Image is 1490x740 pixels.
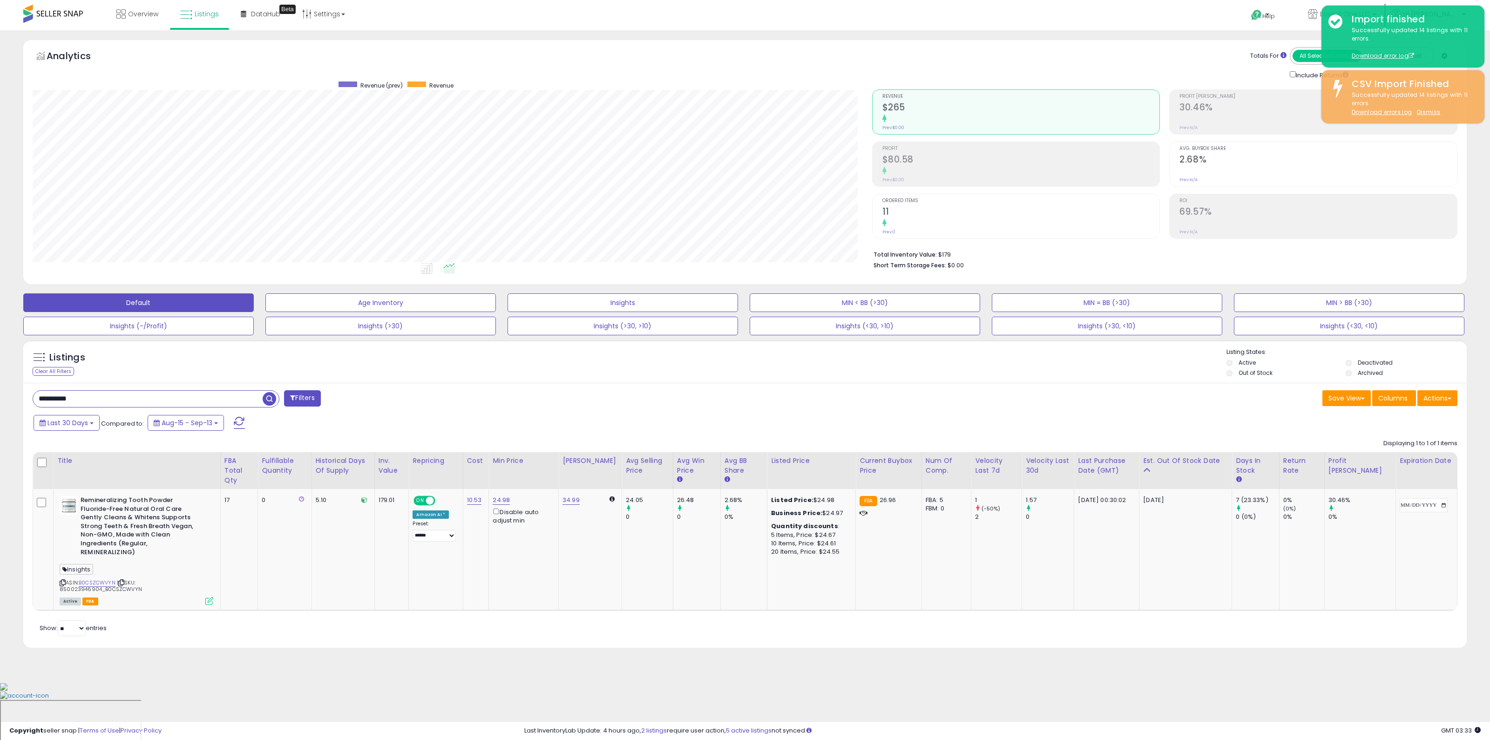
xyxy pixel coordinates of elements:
span: Revenue [429,81,454,89]
div: Cost [467,456,485,466]
th: CSV column name: cust_attr_1_Expiration date [1396,452,1457,489]
div: Min Price [493,456,555,466]
div: : [771,522,848,530]
div: 20 Items, Price: $24.55 [771,548,848,556]
div: 0 [1026,513,1074,521]
a: B0CSZCWVYN [79,579,115,587]
button: Insights (<30, <10) [1234,317,1464,335]
span: All listings currently available for purchase on Amazon [60,597,81,605]
button: MIN > BB (>30) [1234,293,1464,312]
span: Insights [60,564,93,575]
small: Prev: N/A [1179,125,1198,130]
button: Insights (<30, >10) [750,317,980,335]
div: 0% [725,513,767,521]
div: Avg Win Price [677,456,717,475]
b: Remineralizing Tooth Powder Fluoride-Free Natural Oral Care Gently Cleans & Whitens Supports Stro... [81,496,194,559]
span: Revenue [882,94,1160,99]
div: Displaying 1 to 1 of 1 items [1383,439,1457,448]
h2: 11 [882,206,1160,219]
div: Amazon AI * [413,510,449,519]
div: 24.05 [626,496,673,504]
button: Insights (-/Profit) [23,317,254,335]
button: MIN < BB (>30) [750,293,980,312]
span: Last 30 Days [47,418,88,428]
div: FBA: 5 [926,496,964,504]
small: Days In Stock. [1236,475,1241,484]
div: 2 [975,513,1022,521]
button: MIN = BB (>30) [992,293,1222,312]
div: 10 Items, Price: $24.61 [771,539,848,548]
a: 10.53 [467,496,482,505]
div: Inv. value [379,456,405,475]
b: Listed Price: [771,496,813,504]
small: Prev: $0.00 [882,177,904,183]
div: Title [57,456,217,466]
div: 1.57 [1026,496,1074,504]
div: Expiration date [1400,456,1453,466]
h5: Listings [49,351,85,364]
div: $24.97 [771,509,848,517]
a: 34.99 [562,496,580,505]
small: Prev: N/A [1179,229,1198,235]
span: Profit [882,146,1160,151]
b: Total Inventory Value: [874,251,937,258]
div: Listed Price [771,456,852,466]
div: Est. Out Of Stock Date [1143,456,1228,466]
div: Avg Selling Price [626,456,669,475]
button: Insights [508,293,738,312]
h2: 30.46% [1179,102,1457,115]
span: Profit [PERSON_NAME] [1179,94,1457,99]
div: Avg BB Share [725,456,763,475]
span: ROI [1179,198,1457,204]
b: Quantity discounts [771,522,838,530]
div: 5.10 [316,496,367,504]
div: Fulfillable Quantity [262,456,307,475]
div: 17 [224,496,251,504]
u: Dismiss [1417,108,1440,116]
span: Revenue (prev) [360,81,403,89]
button: Columns [1372,390,1416,406]
div: Historical Days Of Supply [316,456,371,475]
label: Active [1239,359,1256,367]
button: Age Inventory [265,293,496,312]
span: DataHub [251,9,280,19]
div: ASIN: [60,496,213,604]
h5: Analytics [47,49,109,65]
button: Filters [284,390,320,407]
div: 26.48 [677,496,720,504]
a: 24.98 [493,496,510,505]
small: FBA [860,496,877,506]
h2: $80.58 [882,154,1160,167]
div: $24.98 [771,496,848,504]
span: Overview [128,9,158,19]
div: Totals For [1250,52,1287,61]
div: [PERSON_NAME] [562,456,618,466]
span: Aug-15 - Sep-13 [162,418,212,428]
div: 0% [1283,496,1324,504]
button: Save View [1322,390,1371,406]
small: (-50%) [982,505,1001,512]
div: 2.68% [725,496,767,504]
a: Download errors log [1352,108,1412,116]
small: Avg BB Share. [725,475,730,484]
label: Out of Stock [1239,369,1273,377]
div: FBA Total Qty [224,456,254,485]
button: All Selected Listings [1293,50,1362,62]
h2: 69.57% [1179,206,1457,219]
span: $0.00 [948,261,964,270]
div: 5 Items, Price: $24.67 [771,531,848,539]
div: Clear All Filters [33,367,74,376]
div: Repricing [413,456,459,466]
div: 0 (0%) [1236,513,1279,521]
div: Import finished [1345,13,1477,26]
div: 0 [262,496,304,504]
h2: $265 [882,102,1160,115]
div: Current Buybox Price [860,456,918,475]
button: Actions [1417,390,1457,406]
label: Deactivated [1358,359,1393,367]
small: Prev: N/A [1179,177,1198,183]
b: Short Term Storage Fees: [874,261,946,269]
div: Successfully updated 14 listings with 11 errors. [1345,91,1477,117]
span: Listings [195,9,219,19]
img: 41gYRAk+ibL._SL40_.jpg [60,496,78,515]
